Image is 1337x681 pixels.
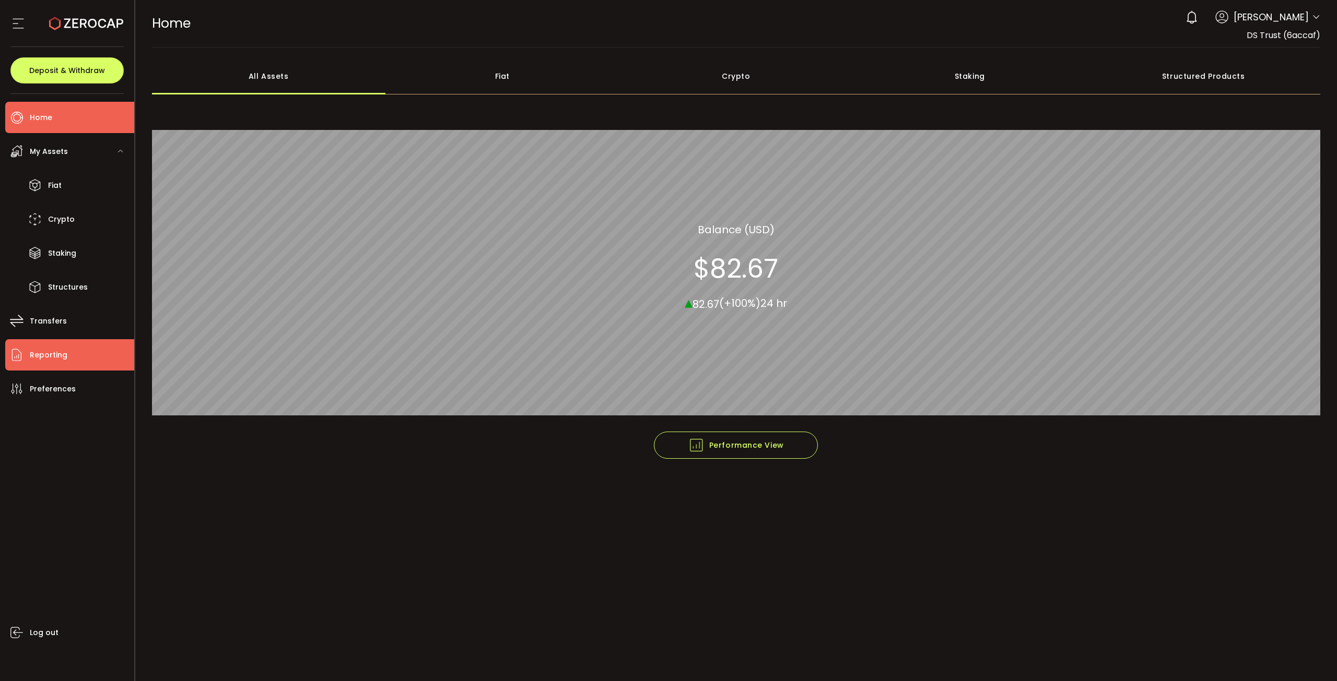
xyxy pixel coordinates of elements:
span: Performance View [688,437,784,453]
span: Structures [48,280,88,295]
div: Fiat [385,58,619,94]
span: Fiat [48,178,62,193]
span: 82.67 [693,296,719,311]
span: Preferences [30,381,76,397]
div: Crypto [619,58,853,94]
span: Home [30,110,52,125]
span: Log out [30,625,58,640]
span: Home [152,14,191,32]
span: Staking [48,246,76,261]
span: ▴ [685,291,693,313]
button: Deposit & Withdraw [10,57,124,83]
div: Structured Products [1087,58,1321,94]
button: Performance View [654,432,818,459]
span: Deposit & Withdraw [29,67,105,74]
span: Reporting [30,348,67,363]
div: Staking [853,58,1087,94]
section: $82.67 [694,253,778,284]
span: Transfers [30,314,67,329]
section: Balance (USD) [698,221,775,237]
span: (+100%) [719,296,760,310]
span: 24 hr [760,296,787,310]
span: My Assets [30,144,68,159]
span: DS Trust (6accaf) [1247,29,1320,41]
div: All Assets [152,58,386,94]
span: Crypto [48,212,75,227]
span: [PERSON_NAME] [1234,10,1309,24]
iframe: Chat Widget [1285,631,1337,681]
